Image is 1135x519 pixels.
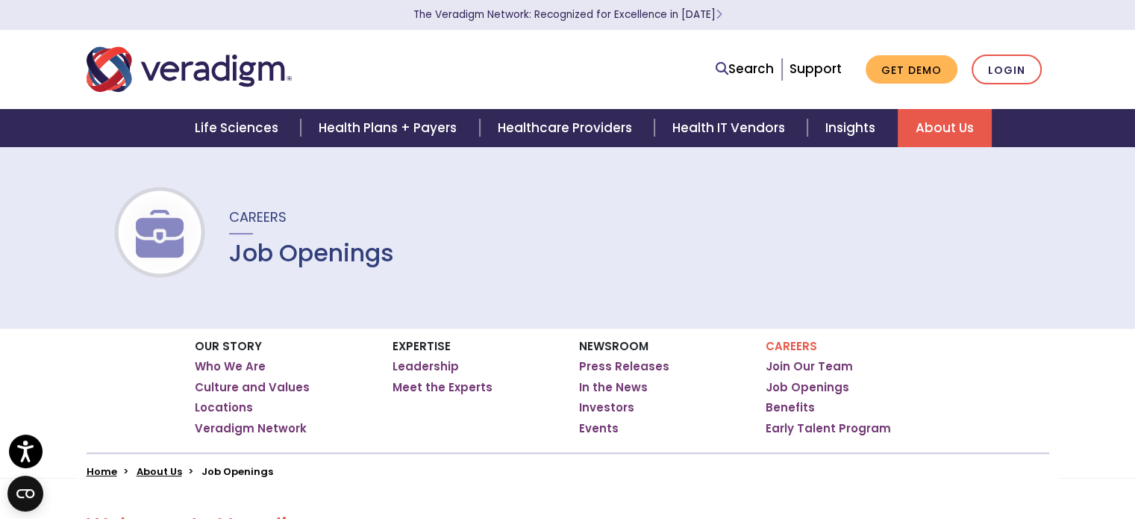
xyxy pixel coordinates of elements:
[898,109,992,147] a: About Us
[716,59,774,79] a: Search
[972,55,1042,85] a: Login
[866,55,957,84] a: Get Demo
[195,400,253,415] a: Locations
[87,45,292,94] img: Veradigm logo
[195,380,310,395] a: Culture and Values
[87,464,117,479] a: Home
[579,359,669,374] a: Press Releases
[766,380,849,395] a: Job Openings
[195,421,307,436] a: Veradigm Network
[7,476,43,512] button: Open CMP widget
[579,421,619,436] a: Events
[393,359,459,374] a: Leadership
[766,359,853,374] a: Join Our Team
[579,380,648,395] a: In the News
[766,400,815,415] a: Benefits
[807,109,898,147] a: Insights
[229,239,394,267] h1: Job Openings
[480,109,654,147] a: Healthcare Providers
[654,109,807,147] a: Health IT Vendors
[413,7,722,22] a: The Veradigm Network: Recognized for Excellence in [DATE]Learn More
[716,7,722,22] span: Learn More
[579,400,634,415] a: Investors
[177,109,301,147] a: Life Sciences
[766,421,891,436] a: Early Talent Program
[790,60,842,78] a: Support
[195,359,266,374] a: Who We Are
[229,208,287,226] span: Careers
[301,109,479,147] a: Health Plans + Payers
[137,464,182,479] a: About Us
[393,380,493,395] a: Meet the Experts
